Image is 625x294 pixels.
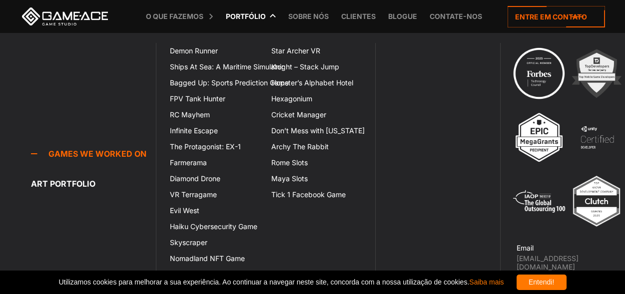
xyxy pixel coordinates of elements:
font: Contate-nos [430,12,482,20]
font: Portfólio [226,12,266,20]
a: Maya Slots [265,171,367,187]
img: 2 [569,46,624,101]
a: Knight – Stack Jump [265,59,367,75]
a: Archy The Rabbit [265,139,367,155]
a: Tick 1 Facebook Game [265,187,367,203]
a: FPV Tank Hunter [164,91,266,107]
a: Ships At Sea: A Maritime Simulator [164,59,266,75]
a: The Protagonist: EX-1 [164,139,266,155]
a: Star Archer VR [265,43,367,59]
font: O que fazemos [146,12,203,20]
a: VR Terragame [164,187,266,203]
a: Diamond Drone [164,171,266,187]
img: Top ar vr development company gaming 2025 game ace [569,174,624,229]
a: RC Mayhem [164,107,266,123]
a: Entre em contato [508,6,605,27]
a: Nomadland NFT Game [164,251,266,267]
font: Utilizamos cookies para melhorar a sua experiência. Ao continuar a navegar neste site, concorda c... [58,278,469,286]
a: Hexagonium [265,91,367,107]
img: Technology council badge program ace 2025 game ace [512,46,567,101]
a: Skyscraper [164,235,266,251]
a: Haiku Cybersecurity Game [164,219,266,235]
font: Clientes [341,12,376,20]
a: Art portfolio [31,174,155,194]
a: [EMAIL_ADDRESS][DOMAIN_NAME] [517,254,625,271]
font: Sobre nós [288,12,329,20]
font: Blogue [388,12,417,20]
a: Bagged Up: Sports Prediction Game [164,75,266,91]
a: Demon Runner [164,43,266,59]
a: Games we worked on [31,144,155,164]
a: Saiba mais [469,278,504,286]
a: Hopster’s Alphabet Hotel [265,75,367,91]
img: 4 [570,110,625,165]
a: Don’t Mess with [US_STATE] [265,123,367,139]
a: Infinite Escape [164,123,266,139]
a: Farmerama [164,155,266,171]
img: 3 [512,110,567,165]
a: Evil West [164,203,266,219]
strong: Email [517,244,534,252]
img: 5 [512,174,567,229]
a: Cricket Manager [265,107,367,123]
font: Entendi! [529,278,554,286]
a: Rome Slots [265,155,367,171]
